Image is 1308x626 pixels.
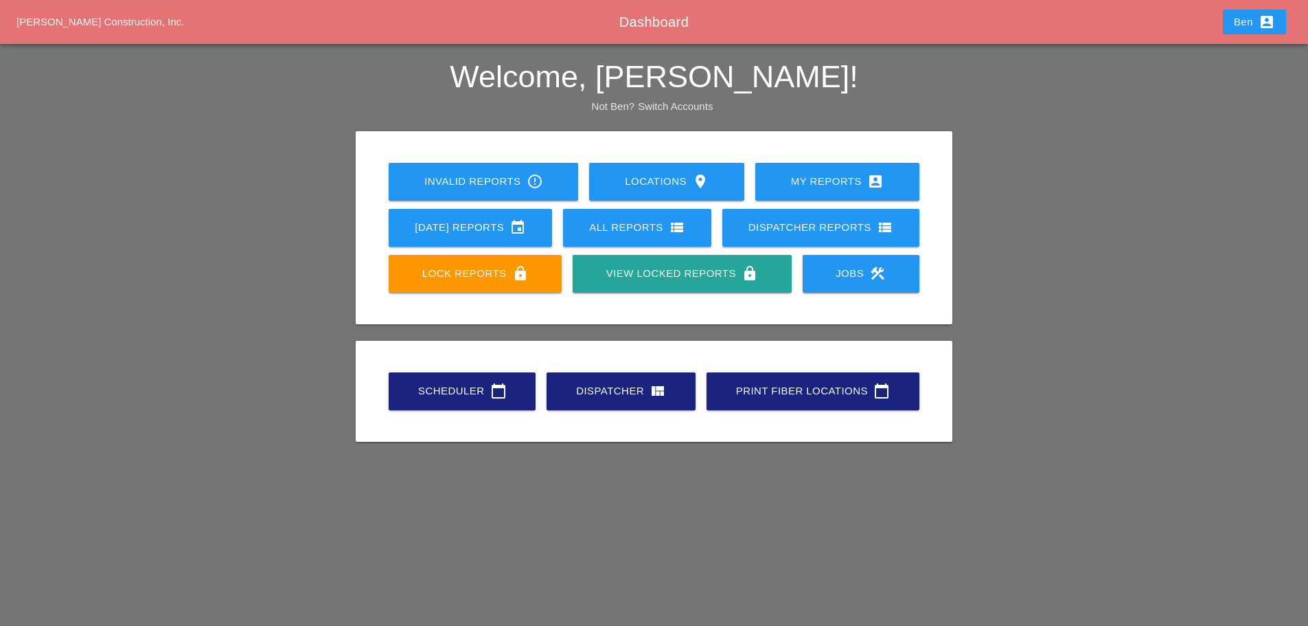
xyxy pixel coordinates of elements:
[777,173,897,190] div: My Reports
[509,219,526,236] i: event
[411,219,530,236] div: [DATE] Reports
[742,265,758,282] i: lock
[867,173,884,190] i: account_box
[755,163,919,201] a: My Reports
[589,163,744,201] a: Locations
[1259,14,1275,30] i: account_box
[573,255,791,293] a: View Locked Reports
[877,219,893,236] i: view_list
[825,265,897,282] div: Jobs
[389,163,578,201] a: Invalid Reports
[389,372,536,410] a: Scheduler
[411,265,540,282] div: Lock Reports
[547,372,696,410] a: Dispatcher
[744,219,897,236] div: Dispatcher Reports
[389,209,552,247] a: [DATE] Reports
[592,100,635,112] span: Not Ben?
[490,383,507,399] i: calendar_today
[728,383,897,399] div: Print Fiber Locations
[569,383,674,399] div: Dispatcher
[1234,14,1275,30] div: Ben
[611,173,722,190] div: Locations
[512,265,529,282] i: lock
[619,14,689,30] span: Dashboard
[16,16,184,27] a: [PERSON_NAME] Construction, Inc.
[1223,10,1286,34] button: Ben
[707,372,919,410] a: Print Fiber Locations
[869,265,886,282] i: construction
[722,209,919,247] a: Dispatcher Reports
[873,383,890,399] i: calendar_today
[669,219,685,236] i: view_list
[585,219,689,236] div: All Reports
[527,173,543,190] i: error_outline
[563,209,711,247] a: All Reports
[638,100,713,112] a: Switch Accounts
[692,173,709,190] i: location_on
[411,173,556,190] div: Invalid Reports
[389,255,562,293] a: Lock Reports
[650,383,666,399] i: view_quilt
[411,383,514,399] div: Scheduler
[595,265,769,282] div: View Locked Reports
[803,255,919,293] a: Jobs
